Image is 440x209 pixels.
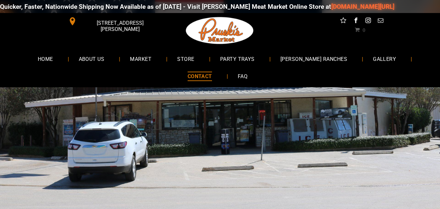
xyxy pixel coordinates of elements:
a: instagram [364,16,372,26]
span: [STREET_ADDRESS][PERSON_NAME] [78,17,162,35]
a: [PERSON_NAME] RANCHES [271,50,357,67]
a: CONTACT [178,68,222,85]
a: FAQ [228,68,257,85]
a: [STREET_ADDRESS][PERSON_NAME] [64,16,163,26]
span: 0 [362,27,365,32]
a: MARKET [120,50,161,67]
a: PARTY TRAYS [210,50,264,67]
a: ABOUT US [69,50,114,67]
a: email [376,16,385,26]
a: HOME [28,50,63,67]
a: STORE [167,50,204,67]
a: facebook [351,16,360,26]
a: Social network [339,16,348,26]
a: GALLERY [363,50,406,67]
img: Pruski-s+Market+HQ+Logo2-259w.png [185,13,255,48]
